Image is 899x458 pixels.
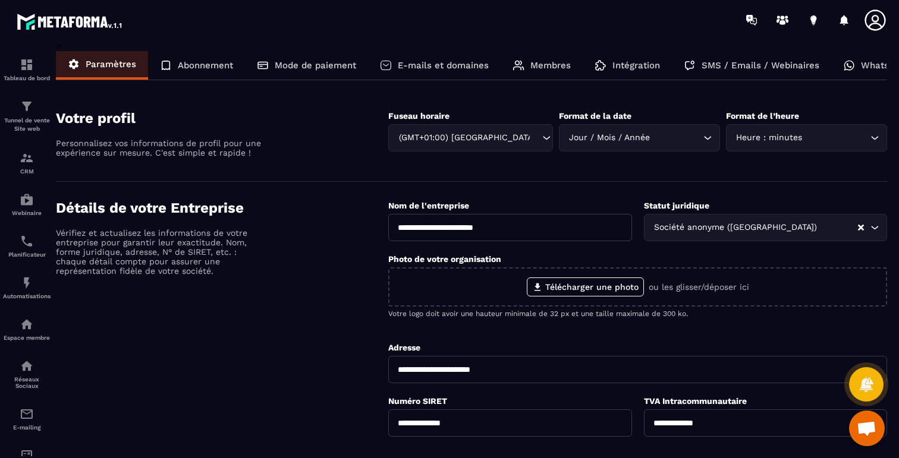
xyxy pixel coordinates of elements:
p: Membres [530,60,571,71]
label: Adresse [388,343,420,352]
img: scheduler [20,234,34,248]
label: Nom de l'entreprise [388,201,469,210]
label: Format de l’heure [726,111,799,121]
p: E-mailing [3,424,51,431]
p: Intégration [612,60,660,71]
img: formation [20,99,34,113]
span: Jour / Mois / Année [567,131,653,144]
span: (GMT+01:00) [GEOGRAPHIC_DATA] [396,131,530,144]
a: schedulerschedulerPlanificateur [3,225,51,267]
label: Fuseau horaire [388,111,449,121]
p: Webinaire [3,210,51,216]
p: Tableau de bord [3,75,51,81]
p: SMS / Emails / Webinaires [702,60,819,71]
img: email [20,407,34,421]
h4: Votre profil [56,110,388,127]
img: social-network [20,359,34,373]
div: Ouvrir le chat [849,410,885,446]
span: Société anonyme ([GEOGRAPHIC_DATA]) [652,221,820,234]
p: Paramètres [86,59,136,70]
p: ou les glisser/déposer ici [649,282,749,292]
p: CRM [3,168,51,175]
a: formationformationTunnel de vente Site web [3,90,51,142]
a: formationformationCRM [3,142,51,184]
input: Search for option [530,131,539,144]
p: Automatisations [3,293,51,299]
label: Statut juridique [644,201,709,210]
img: logo [17,11,124,32]
a: automationsautomationsWebinaire [3,184,51,225]
a: automationsautomationsAutomatisations [3,267,51,308]
p: Tunnel de vente Site web [3,116,51,133]
img: automations [20,317,34,331]
label: TVA Intracommunautaire [644,396,747,406]
img: automations [20,192,34,207]
input: Search for option [805,131,867,144]
div: Search for option [559,124,720,151]
label: Numéro SIRET [388,396,447,406]
img: formation [20,58,34,72]
h4: Détails de votre Entreprise [56,200,388,216]
input: Search for option [820,221,857,234]
label: Format de la date [559,111,631,121]
img: automations [20,276,34,290]
div: Search for option [726,124,887,151]
label: Photo de votre organisation [388,254,501,264]
a: social-networksocial-networkRéseaux Sociaux [3,350,51,398]
a: automationsautomationsEspace membre [3,308,51,350]
p: Espace membre [3,334,51,341]
p: Réseaux Sociaux [3,376,51,389]
button: Clear Selected [858,223,864,232]
p: Mode de paiement [275,60,356,71]
div: Search for option [388,124,553,151]
img: formation [20,151,34,165]
p: Votre logo doit avoir une hauteur minimale de 32 px et une taille maximale de 300 ko. [388,309,887,318]
p: Planificateur [3,251,51,258]
input: Search for option [653,131,700,144]
label: Télécharger une photo [527,277,644,296]
span: Heure : minutes [734,131,805,144]
a: emailemailE-mailing [3,398,51,440]
a: formationformationTableau de bord [3,49,51,90]
p: E-mails et domaines [398,60,489,71]
p: Vérifiez et actualisez les informations de votre entreprise pour garantir leur exactitude. Nom, f... [56,228,264,276]
div: Search for option [644,214,887,241]
p: Personnalisez vos informations de profil pour une expérience sur mesure. C'est simple et rapide ! [56,138,264,157]
p: Abonnement [178,60,233,71]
